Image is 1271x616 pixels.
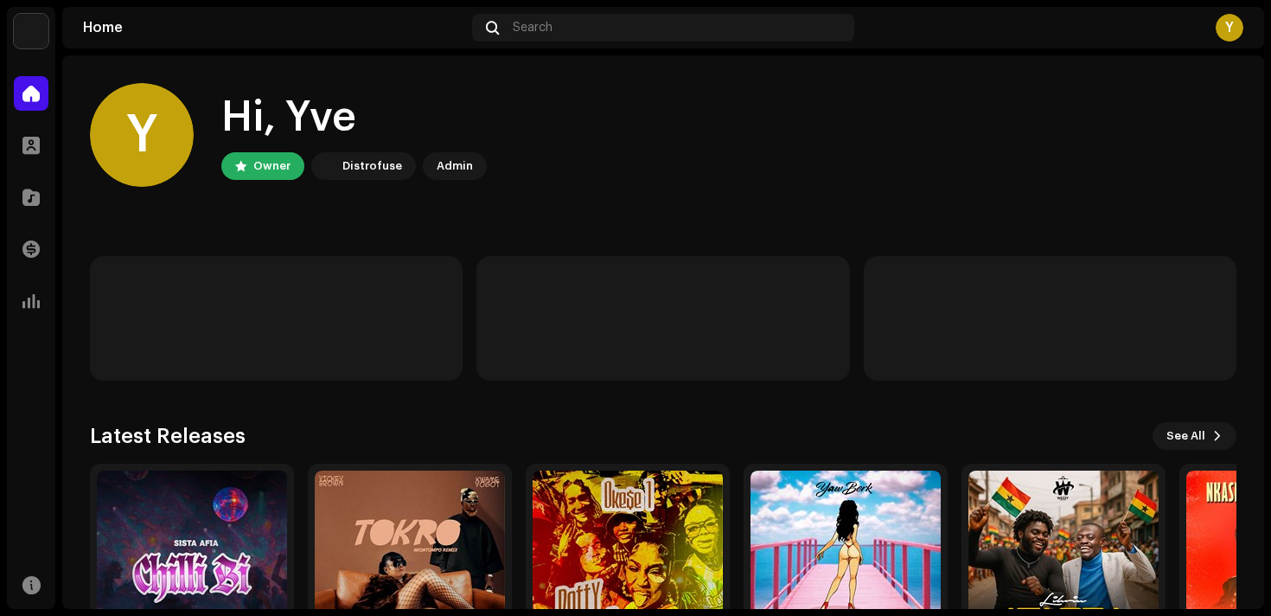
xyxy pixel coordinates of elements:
[83,21,465,35] div: Home
[437,156,473,176] div: Admin
[315,156,335,176] img: d2aa0cbd-a7c5-4415-a2db-d89cbbfee7ff
[90,83,194,187] div: Y
[1216,14,1243,42] div: Y
[14,14,48,48] img: d2aa0cbd-a7c5-4415-a2db-d89cbbfee7ff
[221,90,487,145] div: Hi, Yve
[253,156,291,176] div: Owner
[513,21,552,35] span: Search
[90,422,246,450] h3: Latest Releases
[1166,419,1205,453] span: See All
[1153,422,1236,450] button: See All
[342,156,402,176] div: Distrofuse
